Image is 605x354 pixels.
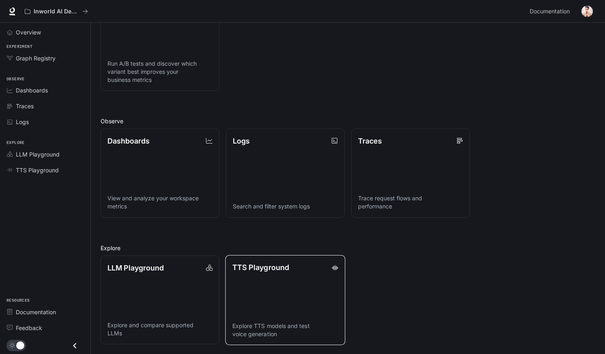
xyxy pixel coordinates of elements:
a: TTS PlaygroundExplore TTS models and test voice generation [225,255,345,345]
span: Dark mode toggle [16,341,24,350]
span: Logs [16,118,29,126]
span: Graph Registry [16,54,56,62]
a: Logs [3,115,87,129]
p: Run A/B tests and discover which variant best improves your business metrics [107,60,212,84]
a: Dashboards [3,83,87,97]
a: LLM Playground [3,147,87,161]
p: Explore and compare supported LLMs [107,321,212,337]
p: Traces [358,135,382,146]
p: Trace request flows and performance [358,194,463,210]
span: Feedback [16,324,42,332]
a: Documentation [3,305,87,319]
a: Graph Registry [3,51,87,65]
a: LogsSearch and filter system logs [226,129,345,218]
span: Traces [16,102,34,110]
p: LLM Playground [107,262,164,273]
img: User avatar [581,6,593,17]
p: Search and filter system logs [233,202,338,210]
span: Documentation [16,308,56,316]
a: Graph RegistryRun A/B tests and discover which variant best improves your business metrics [101,2,219,91]
p: TTS Playground [232,262,289,273]
button: User avatar [579,3,595,19]
span: Overview [16,28,41,36]
a: Traces [3,99,87,113]
a: Overview [3,25,87,39]
p: Explore TTS models and test voice generation [232,322,339,338]
p: View and analyze your workspace metrics [107,194,212,210]
p: Inworld AI Demos [34,8,79,15]
span: Documentation [530,6,570,17]
p: Logs [233,135,250,146]
a: Documentation [526,3,576,19]
h2: Observe [101,117,595,125]
a: TracesTrace request flows and performance [351,129,470,218]
a: TTS Playground [3,163,87,177]
button: Close drawer [66,337,84,354]
span: LLM Playground [16,150,60,159]
a: Feedback [3,321,87,335]
p: Dashboards [107,135,150,146]
a: LLM PlaygroundExplore and compare supported LLMs [101,255,219,345]
button: All workspaces [21,3,92,19]
h2: Explore [101,244,595,252]
span: Dashboards [16,86,48,94]
span: TTS Playground [16,166,59,174]
a: DashboardsView and analyze your workspace metrics [101,129,219,218]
